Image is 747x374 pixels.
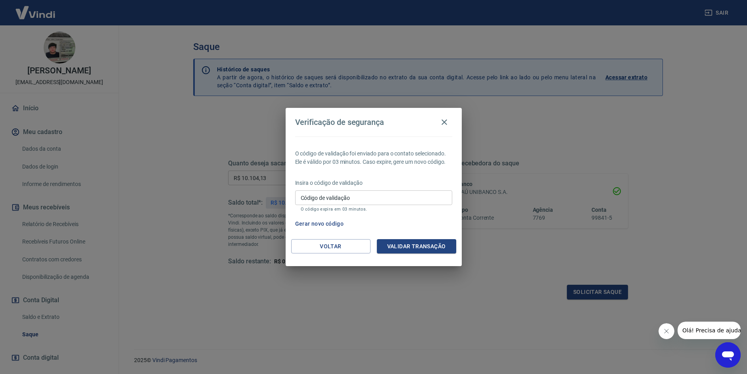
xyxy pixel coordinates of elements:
button: Gerar novo código [292,217,347,231]
button: Voltar [291,239,371,254]
p: Insira o código de validação [295,179,452,187]
iframe: Botão para abrir a janela de mensagens [715,342,741,368]
span: Olá! Precisa de ajuda? [5,6,67,12]
button: Validar transação [377,239,456,254]
h4: Verificação de segurança [295,117,384,127]
iframe: Mensagem da empresa [678,322,741,339]
iframe: Fechar mensagem [659,323,674,339]
p: O código de validação foi enviado para o contato selecionado. Ele é válido por 03 minutos. Caso e... [295,150,452,166]
p: O código expira em 03 minutos. [301,207,447,212]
